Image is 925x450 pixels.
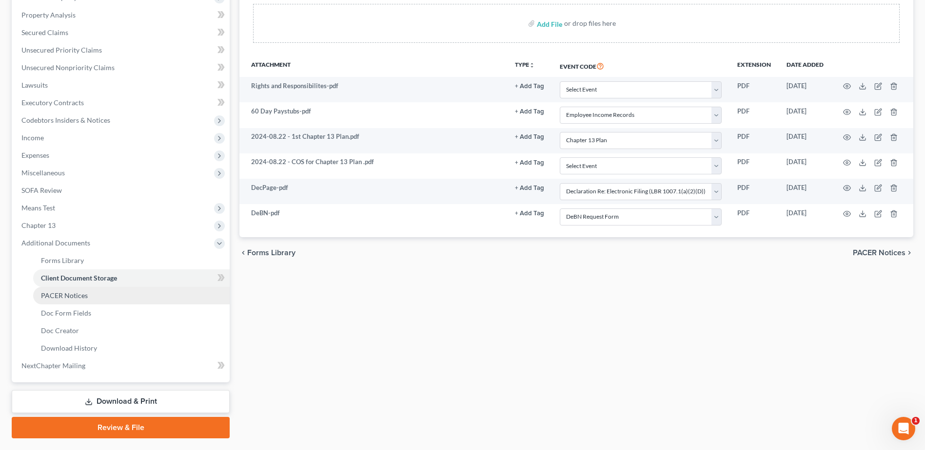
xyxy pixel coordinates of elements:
[14,94,230,112] a: Executory Contracts
[515,109,544,115] button: + Add Tag
[729,128,779,153] td: PDF
[14,182,230,199] a: SOFA Review
[21,11,76,19] span: Property Analysis
[33,304,230,322] a: Doc Form Fields
[239,77,507,102] td: Rights and Responsibilites-pdf
[515,208,544,218] a: + Add Tag
[729,55,779,77] th: Extension
[21,204,55,212] span: Means Test
[21,116,110,124] span: Codebtors Insiders & Notices
[14,59,230,76] a: Unsecured Nonpriority Claims
[552,55,729,77] th: Event Code
[21,98,84,107] span: Executory Contracts
[21,133,44,142] span: Income
[853,249,913,257] button: PACER Notices chevron_right
[515,107,544,116] a: + Add Tag
[515,210,544,217] button: + Add Tag
[779,153,831,179] td: [DATE]
[515,83,544,90] button: + Add Tag
[515,157,544,167] a: + Add Tag
[21,239,90,247] span: Additional Documents
[779,55,831,77] th: Date added
[21,151,49,159] span: Expenses
[41,326,79,335] span: Doc Creator
[729,102,779,128] td: PDF
[14,24,230,41] a: Secured Claims
[12,417,230,438] a: Review & File
[239,249,295,257] button: chevron_left Forms Library
[515,183,544,192] a: + Add Tag
[779,77,831,102] td: [DATE]
[21,169,65,177] span: Miscellaneous
[515,62,535,68] button: TYPEunfold_more
[41,309,91,317] span: Doc Form Fields
[21,81,48,89] span: Lawsuits
[33,252,230,269] a: Forms Library
[239,153,507,179] td: 2024-08.22 - COS for Chapter 13 Plan .pdf
[33,322,230,339] a: Doc Creator
[239,128,507,153] td: 2024-08.22 - 1st Chapter 13 Plan.pdf
[41,291,88,300] span: PACER Notices
[853,249,905,257] span: PACER Notices
[905,249,913,257] i: chevron_right
[515,81,544,91] a: + Add Tag
[564,19,616,28] div: or drop files here
[33,287,230,304] a: PACER Notices
[779,204,831,229] td: [DATE]
[14,6,230,24] a: Property Analysis
[515,160,544,166] button: + Add Tag
[779,128,831,153] td: [DATE]
[12,390,230,413] a: Download & Print
[239,204,507,229] td: DeBN-pdf
[515,132,544,141] a: + Add Tag
[515,134,544,140] button: + Add Tag
[779,102,831,128] td: [DATE]
[239,249,247,257] i: chevron_left
[729,77,779,102] td: PDF
[21,186,62,194] span: SOFA Review
[729,179,779,204] td: PDF
[239,179,507,204] td: DecPage-pdf
[41,256,84,264] span: Forms Library
[239,55,507,77] th: Attachment
[33,269,230,287] a: Client Document Storage
[21,221,56,229] span: Chapter 13
[529,62,535,68] i: unfold_more
[892,417,915,440] iframe: Intercom live chat
[239,102,507,128] td: 60 Day Paystubs-pdf
[21,28,68,37] span: Secured Claims
[14,76,230,94] a: Lawsuits
[41,274,117,282] span: Client Document Storage
[729,153,779,179] td: PDF
[515,185,544,191] button: + Add Tag
[33,339,230,357] a: Download History
[21,63,115,72] span: Unsecured Nonpriority Claims
[21,46,102,54] span: Unsecured Priority Claims
[41,344,97,352] span: Download History
[912,417,920,425] span: 1
[247,249,295,257] span: Forms Library
[14,357,230,375] a: NextChapter Mailing
[729,204,779,229] td: PDF
[21,361,85,370] span: NextChapter Mailing
[779,179,831,204] td: [DATE]
[14,41,230,59] a: Unsecured Priority Claims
